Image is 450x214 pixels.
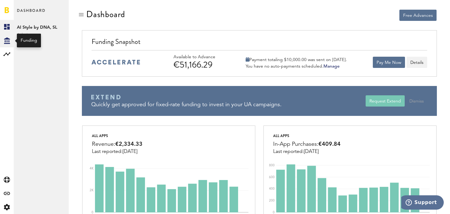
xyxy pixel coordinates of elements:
div: Payment totaling $10,000.00 was sent on [DATE]. [246,57,347,63]
div: Funding [21,37,37,44]
text: 600 [269,176,275,179]
text: 200 [269,199,275,202]
div: Last reported: [273,149,341,155]
button: Pay Me Now [373,57,405,68]
button: Details [407,57,427,68]
span: Admin [17,31,66,39]
text: 4K [90,167,94,170]
div: In-App Purchases: [273,140,341,149]
span: [DATE] [122,149,137,154]
img: Braavo Extend [91,95,121,100]
div: All apps [273,132,341,140]
div: €51,166.29 [173,60,233,70]
span: €409.84 [318,141,341,147]
span: AI Style by DNA, SL [17,24,66,31]
img: accelerate-medium-blue-logo.svg [92,60,140,64]
div: You have no auto-payments scheduled. [246,64,347,69]
div: Last reported: [92,149,142,155]
a: Manage [323,64,340,69]
div: Revenue: [92,140,142,149]
div: Quickly get approved for fixed-rate funding to invest in your UA campaigns. [91,101,366,109]
button: Request Extend [366,95,405,107]
span: €2,334.33 [115,141,142,147]
iframe: Opens a widget where you can find more information [401,195,444,211]
text: 800 [269,164,275,167]
span: [DATE] [304,149,319,154]
button: Free Advances [399,10,437,21]
div: Dashboard [86,9,125,19]
text: 0 [273,211,275,214]
div: Funding Snapshot [92,37,427,50]
text: 400 [269,188,275,191]
span: Dashboard [17,7,46,20]
button: Dismiss [406,95,427,107]
div: All apps [92,132,142,140]
div: Available to Advance [173,55,233,60]
text: 0 [92,211,93,214]
text: 2K [90,189,94,192]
